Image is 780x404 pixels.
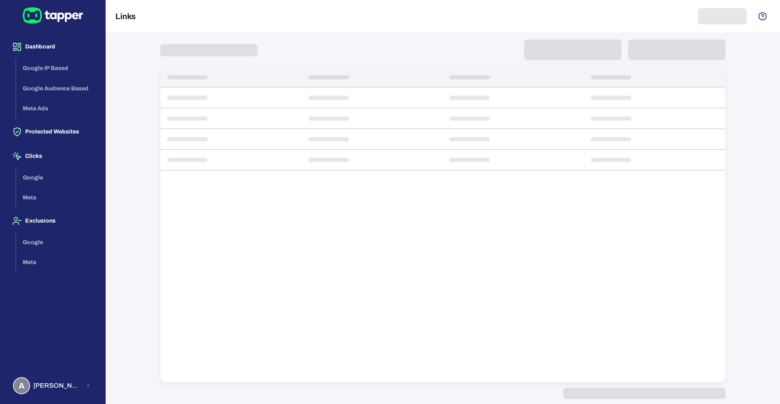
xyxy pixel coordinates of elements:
[115,11,136,21] h5: Links
[6,128,99,135] a: Protected Websites
[6,210,99,232] button: Exclusions
[33,382,81,390] span: [PERSON_NAME] [PERSON_NAME]
[6,152,99,159] a: Clicks
[6,145,99,168] button: Clicks
[6,43,99,50] a: Dashboard
[6,120,99,143] button: Protected Websites
[6,374,99,397] button: A[PERSON_NAME] [PERSON_NAME]
[13,377,30,394] div: A
[6,35,99,58] button: Dashboard
[6,217,99,224] a: Exclusions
